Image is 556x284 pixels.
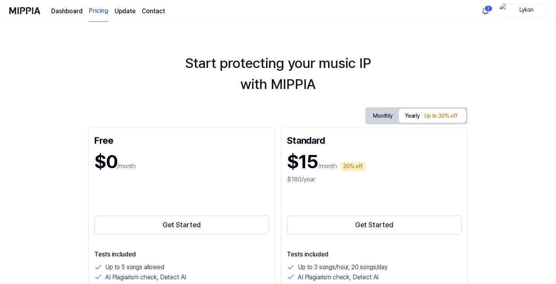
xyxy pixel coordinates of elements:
button: 알림2 [479,5,492,17]
button: Get Started [94,216,269,234]
a: Contact [142,7,165,16]
img: 알림 [481,6,490,16]
button: Monthly [367,110,399,122]
p: /month [117,162,136,171]
p: Up to 5 songs allowed [105,262,164,272]
h1: $0 [94,149,117,175]
div: 20% off [340,162,366,171]
a: Pricing [89,0,108,22]
a: Dashboard [51,7,83,16]
a: Get Started [94,214,269,236]
p: Up to 3 songs/hour, 20 songs/day [298,262,387,272]
p: Tests included [287,250,462,259]
div: Lykon [511,6,542,15]
button: Yearly [399,109,466,123]
h1: $15 [287,149,318,175]
div: $180/year [287,175,462,184]
div: Up to 30% off [422,112,460,121]
button: profileLykon [497,4,547,17]
p: AI Plagiarism check, Detect AI [105,272,186,282]
div: Free [94,133,269,146]
img: profile [500,3,509,19]
a: Update [115,7,136,16]
p: Tests included [94,250,269,259]
button: Get Started [287,216,462,234]
p: /month [318,162,337,171]
a: Get Started [287,214,462,236]
p: AI Plagiarism check, Detect AI [298,272,379,282]
div: Standard [287,133,462,146]
div: 2 [485,5,492,12]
